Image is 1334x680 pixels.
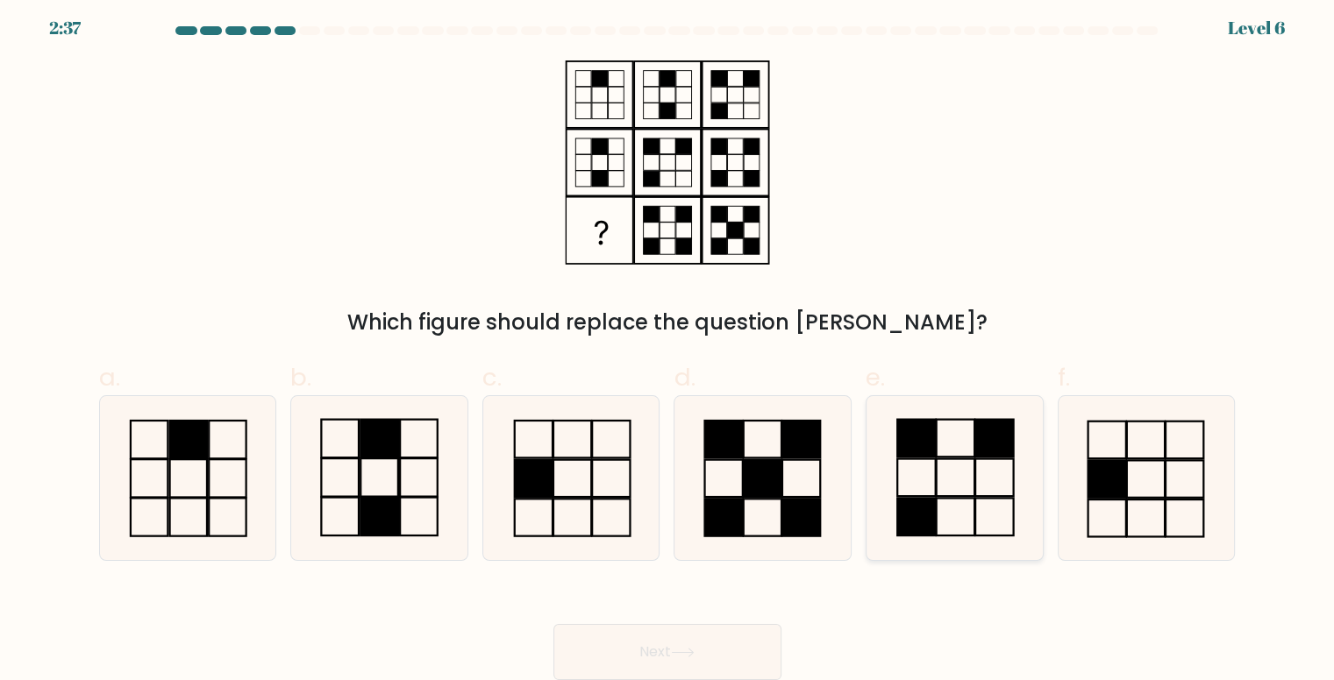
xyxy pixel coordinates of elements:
[674,360,695,394] span: d.
[99,360,120,394] span: a.
[553,624,781,680] button: Next
[110,307,1225,338] div: Which figure should replace the question [PERSON_NAME]?
[866,360,885,394] span: e.
[1228,15,1285,41] div: Level 6
[290,360,311,394] span: b.
[1058,360,1070,394] span: f.
[49,15,81,41] div: 2:37
[482,360,502,394] span: c.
